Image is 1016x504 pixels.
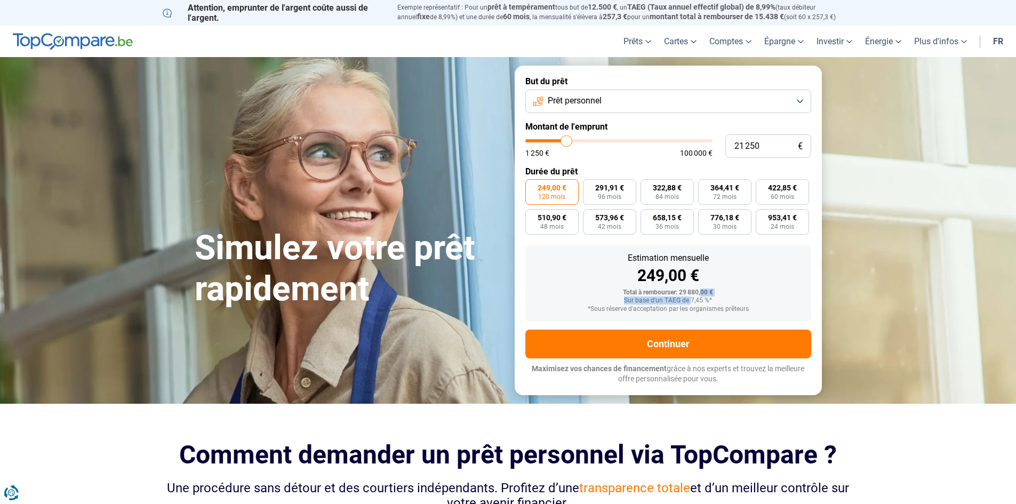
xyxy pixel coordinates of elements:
[771,223,794,230] span: 24 mois
[525,149,549,157] span: 1 250 €
[713,194,737,200] span: 72 mois
[713,223,737,230] span: 30 mois
[163,440,854,469] h2: Comment demander un prêt personnel via TopCompare ?
[758,26,810,57] a: Épargne
[397,3,854,22] p: Exemple représentatif : Pour un tous but de , un (taux débiteur annuel de 8,99%) et une durée de ...
[598,223,621,230] span: 42 mois
[768,184,797,191] span: 422,85 €
[680,149,713,157] span: 100 000 €
[503,12,530,21] span: 60 mois
[534,289,803,297] div: Total à rembourser: 29 880,00 €
[650,12,784,21] span: montant total à rembourser de 15.438 €
[525,330,811,358] button: Continuer
[655,194,679,200] span: 84 mois
[627,3,775,11] span: TAEG (Taux annuel effectif global) de 8,99%
[534,268,803,284] div: 249,00 €
[525,76,811,86] label: But du prêt
[540,223,564,230] span: 48 mois
[588,3,617,11] span: 12.500 €
[658,26,703,57] a: Cartes
[548,95,602,107] span: Prêt personnel
[538,184,566,191] span: 249,00 €
[538,214,566,221] span: 510,90 €
[195,228,502,310] h1: Simulez votre prêt rapidement
[534,297,803,305] div: Sur base d'un TAEG de 7,45 %*
[579,481,690,495] span: transparence totale
[595,184,624,191] span: 291,91 €
[703,26,758,57] a: Comptes
[534,306,803,313] div: *Sous réserve d'acceptation par les organismes prêteurs
[710,184,739,191] span: 364,41 €
[13,33,133,50] img: TopCompare
[810,26,859,57] a: Investir
[525,122,811,132] label: Montant de l'emprunt
[525,90,811,113] button: Prêt personnel
[595,214,624,221] span: 573,96 €
[710,214,739,221] span: 776,18 €
[417,12,430,21] span: fixe
[655,223,679,230] span: 36 mois
[532,364,667,373] span: Maximisez vos chances de financement
[653,214,682,221] span: 658,15 €
[525,364,811,385] p: grâce à nos experts et trouvez la meilleure offre personnalisée pour vous.
[617,26,658,57] a: Prêts
[771,194,794,200] span: 60 mois
[534,254,803,262] div: Estimation mensuelle
[487,3,555,11] span: prêt à tempérament
[908,26,973,57] a: Plus d'infos
[525,166,811,177] label: Durée du prêt
[653,184,682,191] span: 322,88 €
[798,142,803,151] span: €
[859,26,908,57] a: Énergie
[603,12,627,21] span: 257,3 €
[987,26,1010,57] a: fr
[768,214,797,221] span: 953,41 €
[538,194,565,200] span: 120 mois
[163,3,385,23] p: Attention, emprunter de l'argent coûte aussi de l'argent.
[598,194,621,200] span: 96 mois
